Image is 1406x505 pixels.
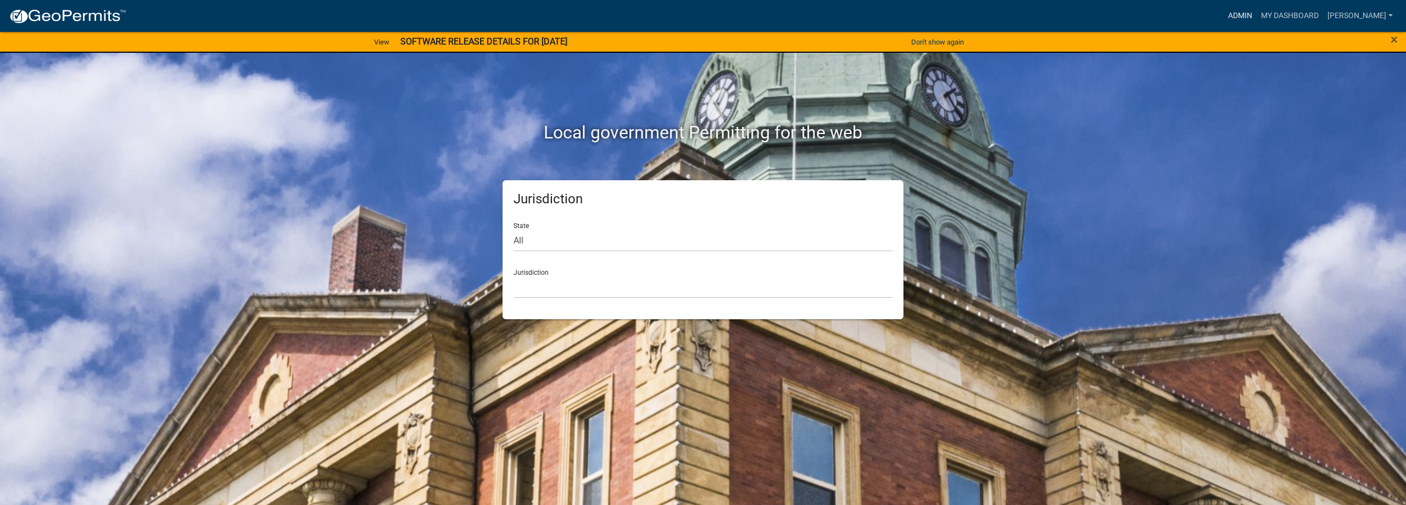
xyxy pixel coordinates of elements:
span: × [1391,32,1398,47]
h2: Local government Permitting for the web [398,122,1008,143]
a: [PERSON_NAME] [1323,5,1397,26]
button: Don't show again [907,33,968,51]
a: Admin [1224,5,1257,26]
a: My Dashboard [1257,5,1323,26]
a: View [370,33,394,51]
h5: Jurisdiction [514,191,892,207]
strong: SOFTWARE RELEASE DETAILS FOR [DATE] [400,36,567,47]
button: Close [1391,33,1398,46]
